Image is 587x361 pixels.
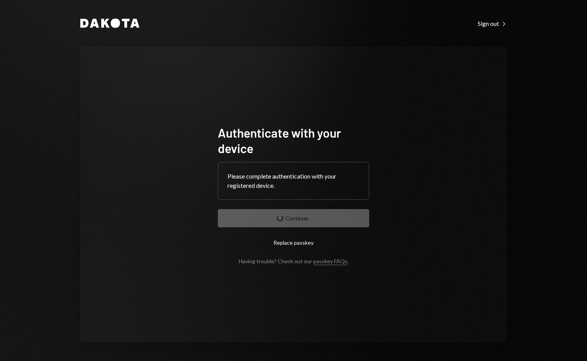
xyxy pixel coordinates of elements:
h1: Authenticate with your device [218,125,369,156]
a: Sign out [478,19,507,27]
div: Please complete authentication with your registered device. [227,172,360,190]
div: Having trouble? Check out our . [239,258,349,264]
button: Replace passkey [218,233,369,252]
a: passkey FAQs [313,258,348,265]
div: Sign out [478,20,507,27]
